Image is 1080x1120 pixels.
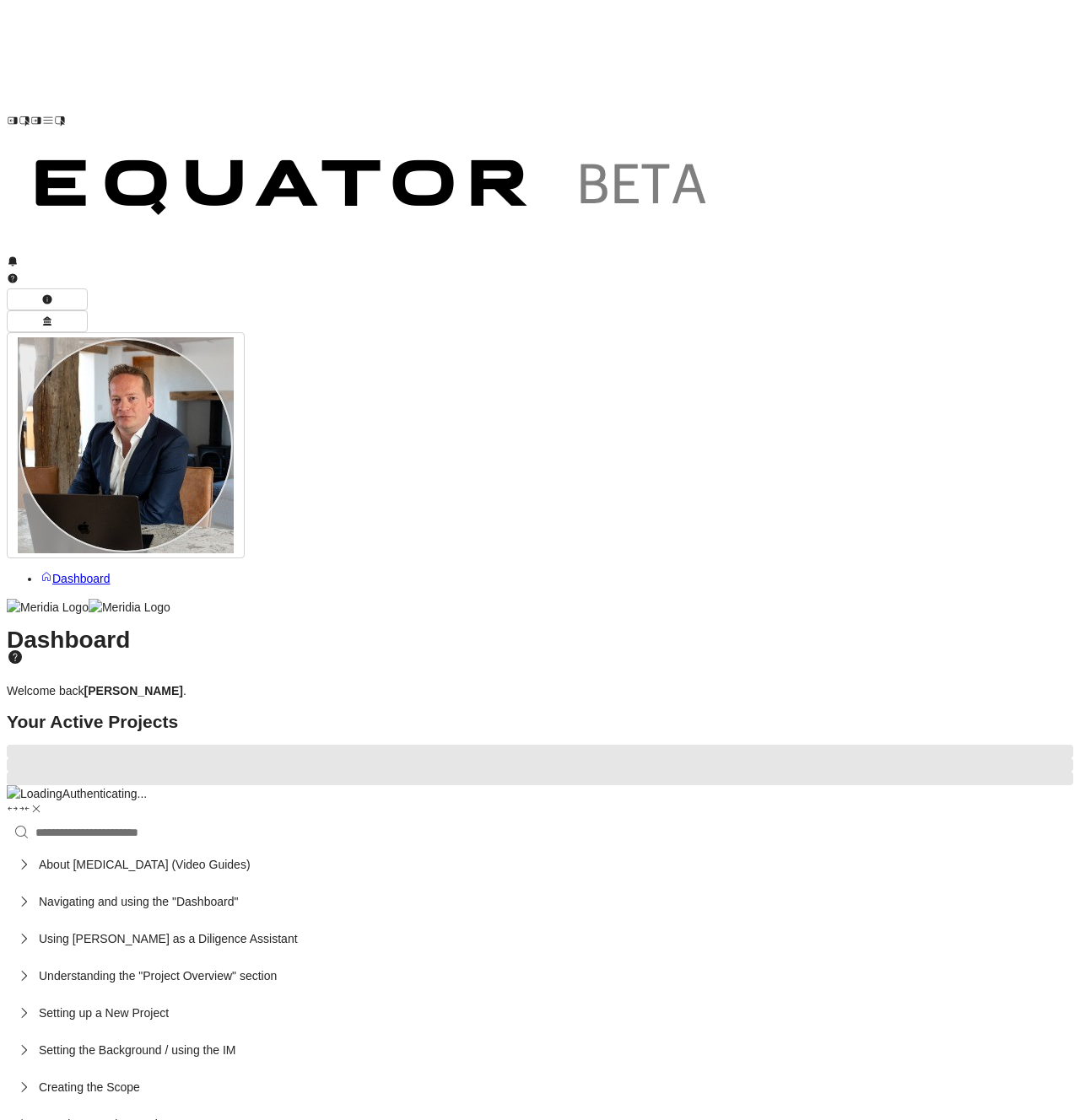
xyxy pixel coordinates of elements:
button: Using [PERSON_NAME] as a Diligence Assistant [7,920,1073,957]
h2: Your Active Projects [7,713,1073,730]
img: Profile Icon [18,337,234,553]
button: About [MEDICAL_DATA] (Video Guides) [7,846,1073,883]
img: Loading [7,785,62,802]
button: Understanding the "Project Overview" section [7,957,1073,994]
button: Setting the Background / using the IM [7,1031,1073,1069]
span: Dashboard [52,572,111,585]
img: Customer Logo [7,131,741,250]
button: Navigating and using the "Dashboard" [7,883,1073,920]
h1: Dashboard [7,632,1073,666]
button: Setting up a New Project [7,994,1073,1031]
p: Welcome back . [7,682,1073,699]
img: Meridia Logo [89,599,170,616]
strong: [PERSON_NAME] [84,684,183,697]
a: Dashboard [40,572,111,585]
span: Authenticating... [62,787,147,800]
img: Customer Logo [66,7,800,127]
button: Creating the Scope [7,1069,1073,1106]
img: Meridia Logo [7,599,89,616]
